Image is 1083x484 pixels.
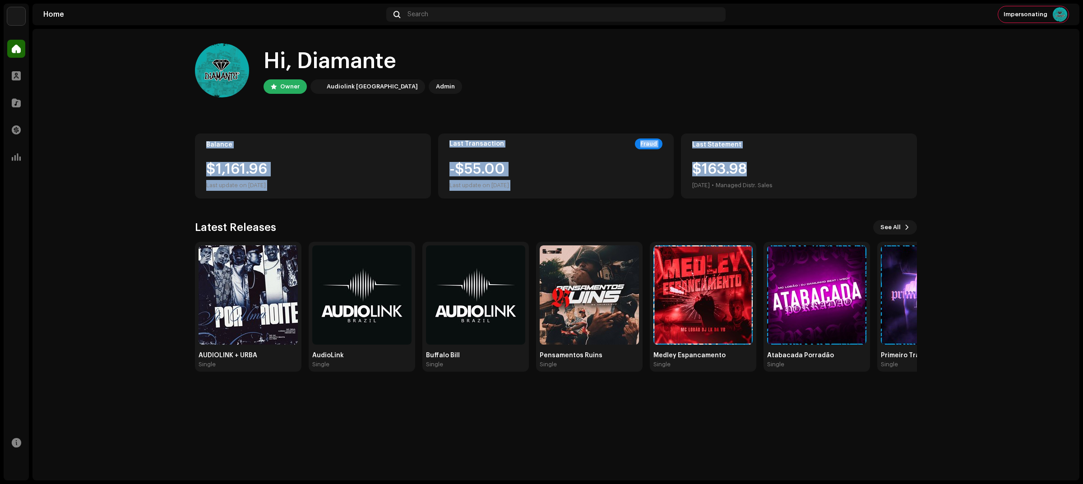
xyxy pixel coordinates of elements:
div: Fraud [635,138,662,149]
span: Search [407,11,428,18]
re-o-card-value: Balance [195,134,431,198]
div: Buffalo Bill [426,352,525,359]
img: 43cc7ea8-5233-431d-93d7-268b839f07dc [199,245,298,345]
div: • [712,180,714,191]
div: Pensamentos Ruins [540,352,639,359]
div: Owner [280,81,300,92]
img: a11d7fe7-27ab-49c7-8014-c0d0cd1f6293 [540,245,639,345]
span: See All [880,218,901,236]
div: Single [653,361,671,368]
div: Balance [206,141,420,148]
div: Hi, Diamante [264,47,462,76]
re-o-card-value: Last Statement [681,134,917,198]
div: Single [881,361,898,368]
span: Impersonating [1004,11,1047,18]
div: Single [540,361,557,368]
div: Single [312,361,329,368]
div: AudioLink [312,352,412,359]
div: Last update on [DATE] [449,180,509,191]
img: 400c80d8-193c-497e-b3de-1f68de7cd237 [653,245,753,345]
img: 83fffa9e-3bdb-41e5-a9e6-d8327c8a6d5e [426,245,525,345]
div: Single [426,361,443,368]
div: Admin [436,81,455,92]
div: AUDIOLINK + URBA [199,352,298,359]
button: See All [873,220,917,235]
div: [DATE] [692,180,710,191]
div: Last update on [DATE] [206,180,420,191]
div: Atabacada Porradão [767,352,866,359]
div: Home [43,11,383,18]
div: Audiolink [GEOGRAPHIC_DATA] [327,81,418,92]
div: Last Transaction [449,140,504,148]
img: 3feee96d-459c-4ae9-a140-2d13ca0867ed [767,245,866,345]
img: 6d195596-35bc-4cc6-b0e2-8803f69e081f [195,43,249,97]
img: 730b9dfe-18b5-4111-b483-f30b0c182d82 [312,81,323,92]
img: 730b9dfe-18b5-4111-b483-f30b0c182d82 [7,7,25,25]
img: 76173fab-4e30-40de-9e98-5df9a2eee73e [881,245,980,345]
img: 44934f2d-6fbb-4bb4-bb1b-2744a41b6026 [312,245,412,345]
img: 6d195596-35bc-4cc6-b0e2-8803f69e081f [1053,7,1067,22]
div: Primeiro Trago [881,352,980,359]
div: Single [199,361,216,368]
div: Managed Distr. Sales [716,180,773,191]
div: Single [767,361,784,368]
h3: Latest Releases [195,220,276,235]
div: Last Statement [692,141,906,148]
div: Medley Espancamento [653,352,753,359]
